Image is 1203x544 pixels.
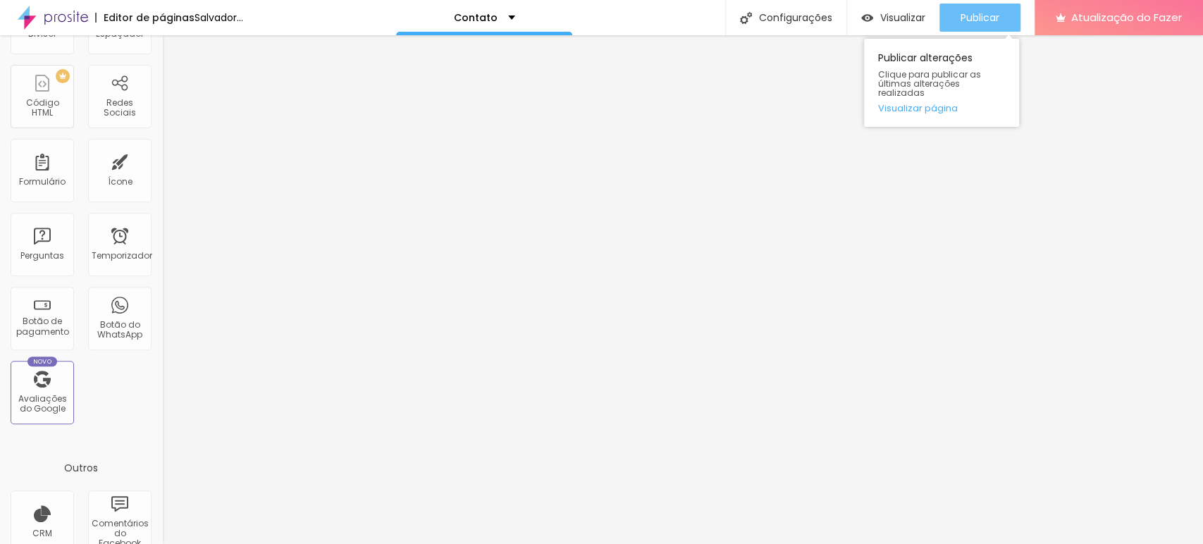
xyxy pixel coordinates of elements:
[104,97,136,118] font: Redes Sociais
[454,11,498,25] font: Contato
[195,11,243,25] font: Salvador...
[33,357,52,366] font: Novo
[19,175,66,187] font: Formulário
[20,249,64,261] font: Perguntas
[104,11,195,25] font: Editor de páginas
[92,249,152,261] font: Temporizador
[878,68,981,99] font: Clique para publicar as últimas alterações realizadas
[18,392,67,414] font: Avaliações do Google
[878,51,973,65] font: Publicar alterações
[880,11,925,25] font: Visualizar
[26,97,59,118] font: Código HTML
[162,35,1203,544] iframe: Editor
[32,527,52,539] font: CRM
[939,4,1020,32] button: Publicar
[961,11,999,25] font: Publicar
[64,461,98,475] font: Outros
[861,12,873,24] img: view-1.svg
[847,4,939,32] button: Visualizar
[759,11,832,25] font: Configurações
[878,104,1005,113] a: Visualizar página
[1071,10,1182,25] font: Atualização do Fazer
[878,101,958,115] font: Visualizar página
[16,315,69,337] font: Botão de pagamento
[740,12,752,24] img: Ícone
[108,175,132,187] font: Ícone
[97,319,142,340] font: Botão do WhatsApp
